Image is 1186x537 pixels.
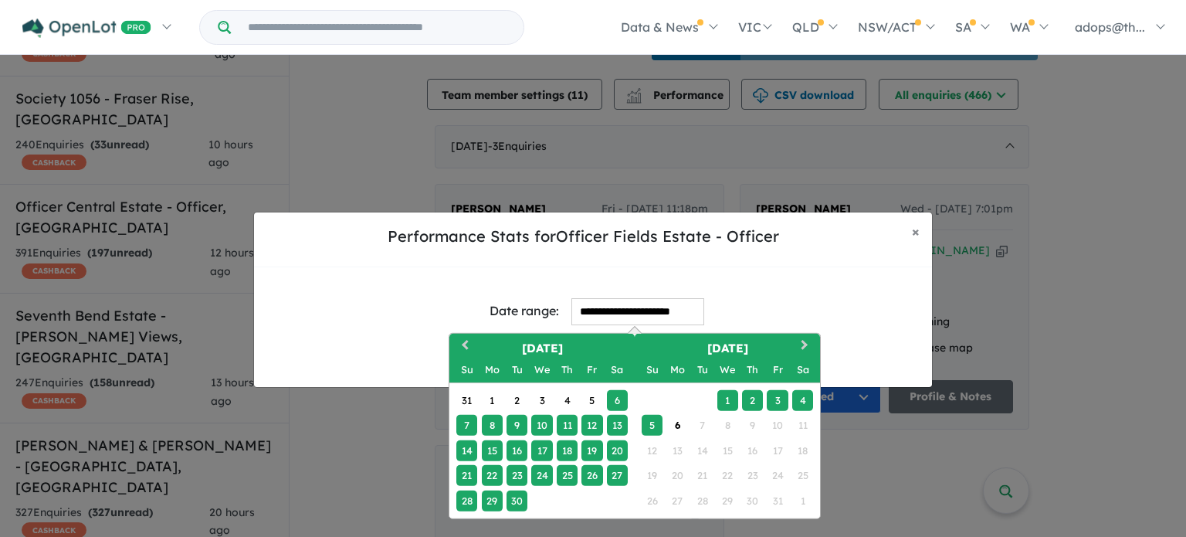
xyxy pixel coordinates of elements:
[767,440,788,461] div: Not available Friday, October 17th, 2025
[557,359,578,380] div: Thursday
[717,359,738,380] div: Wednesday
[507,359,527,380] div: Tuesday
[531,440,552,461] div: Choose Wednesday, September 17th, 2025
[742,389,763,410] div: Choose Thursday, October 2nd, 2025
[912,223,920,240] span: ×
[449,332,821,518] div: Choose Date
[456,389,477,410] div: Choose Sunday, August 31st, 2025
[607,440,628,461] div: Choose Saturday, September 20th, 2025
[507,415,527,436] div: Choose Tuesday, September 9th, 2025
[767,359,788,380] div: Friday
[482,359,503,380] div: Monday
[482,415,503,436] div: Choose Monday, September 8th, 2025
[456,440,477,461] div: Choose Sunday, September 14th, 2025
[692,465,713,486] div: Not available Tuesday, October 21st, 2025
[581,465,602,486] div: Choose Friday, September 26th, 2025
[792,415,813,436] div: Not available Saturday, October 11th, 2025
[581,440,602,461] div: Choose Friday, September 19th, 2025
[642,490,662,511] div: Not available Sunday, October 26th, 2025
[692,490,713,511] div: Not available Tuesday, October 28th, 2025
[667,415,688,436] div: Choose Monday, October 6th, 2025
[792,389,813,410] div: Choose Saturday, October 4th, 2025
[792,490,813,511] div: Not available Saturday, November 1st, 2025
[642,415,662,436] div: Choose Sunday, October 5th, 2025
[22,19,151,38] img: Openlot PRO Logo White
[266,225,900,248] h5: Performance Stats for Officer Fields Estate - Officer
[507,465,527,486] div: Choose Tuesday, September 23rd, 2025
[482,465,503,486] div: Choose Monday, September 22nd, 2025
[692,415,713,436] div: Not available Tuesday, October 7th, 2025
[454,388,629,513] div: Month September, 2025
[794,335,818,359] button: Next Month
[581,415,602,436] div: Choose Friday, September 12th, 2025
[717,415,738,436] div: Not available Wednesday, October 8th, 2025
[507,389,527,410] div: Choose Tuesday, September 2nd, 2025
[642,359,662,380] div: Sunday
[767,389,788,410] div: Choose Friday, October 3rd, 2025
[1075,19,1145,35] span: adops@th...
[642,440,662,461] div: Not available Sunday, October 12th, 2025
[742,359,763,380] div: Thursday
[692,440,713,461] div: Not available Tuesday, October 14th, 2025
[667,440,688,461] div: Not available Monday, October 13th, 2025
[607,415,628,436] div: Choose Saturday, September 13th, 2025
[667,490,688,511] div: Not available Monday, October 27th, 2025
[717,465,738,486] div: Not available Wednesday, October 22nd, 2025
[507,440,527,461] div: Choose Tuesday, September 16th, 2025
[449,339,635,357] h2: [DATE]
[456,490,477,511] div: Choose Sunday, September 28th, 2025
[581,359,602,380] div: Friday
[557,389,578,410] div: Choose Thursday, September 4th, 2025
[642,465,662,486] div: Not available Sunday, October 19th, 2025
[456,359,477,380] div: Sunday
[607,465,628,486] div: Choose Saturday, September 27th, 2025
[531,359,552,380] div: Wednesday
[639,388,815,513] div: Month October, 2025
[692,359,713,380] div: Tuesday
[482,389,503,410] div: Choose Monday, September 1st, 2025
[742,440,763,461] div: Not available Thursday, October 16th, 2025
[767,490,788,511] div: Not available Friday, October 31st, 2025
[234,11,520,44] input: Try estate name, suburb, builder or developer
[767,465,788,486] div: Not available Friday, October 24th, 2025
[742,465,763,486] div: Not available Thursday, October 23rd, 2025
[742,490,763,511] div: Not available Thursday, October 30th, 2025
[456,415,477,436] div: Choose Sunday, September 7th, 2025
[507,490,527,511] div: Choose Tuesday, September 30th, 2025
[717,440,738,461] div: Not available Wednesday, October 15th, 2025
[531,389,552,410] div: Choose Wednesday, September 3rd, 2025
[717,389,738,410] div: Choose Wednesday, October 1st, 2025
[456,465,477,486] div: Choose Sunday, September 21st, 2025
[581,389,602,410] div: Choose Friday, September 5th, 2025
[557,465,578,486] div: Choose Thursday, September 25th, 2025
[792,440,813,461] div: Not available Saturday, October 18th, 2025
[451,335,476,359] button: Previous Month
[667,359,688,380] div: Monday
[557,440,578,461] div: Choose Thursday, September 18th, 2025
[482,440,503,461] div: Choose Monday, September 15th, 2025
[717,490,738,511] div: Not available Wednesday, October 29th, 2025
[767,415,788,436] div: Not available Friday, October 10th, 2025
[742,415,763,436] div: Not available Thursday, October 9th, 2025
[531,415,552,436] div: Choose Wednesday, September 10th, 2025
[482,490,503,511] div: Choose Monday, September 29th, 2025
[792,359,813,380] div: Saturday
[557,415,578,436] div: Choose Thursday, September 11th, 2025
[531,465,552,486] div: Choose Wednesday, September 24th, 2025
[607,389,628,410] div: Choose Saturday, September 6th, 2025
[490,301,559,321] div: Date range:
[607,359,628,380] div: Saturday
[792,465,813,486] div: Not available Saturday, October 25th, 2025
[635,339,820,357] h2: [DATE]
[667,465,688,486] div: Not available Monday, October 20th, 2025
